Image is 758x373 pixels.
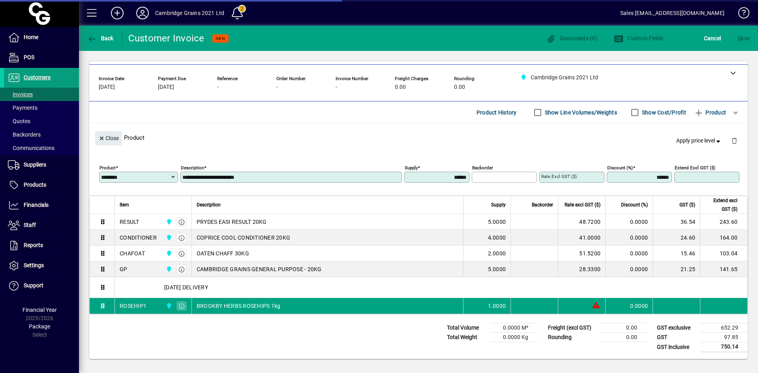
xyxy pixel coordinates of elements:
[653,323,700,333] td: GST exclusive
[705,196,737,214] span: Extend excl GST ($)
[197,201,221,209] span: Description
[217,84,219,90] span: -
[164,265,173,274] span: Cambridge Grains 2021 Ltd
[8,105,38,111] span: Payments
[4,48,79,67] a: POS
[737,35,741,41] span: S
[563,265,600,273] div: 28.3300
[621,201,648,209] span: Discount (%)
[120,302,146,310] div: ROSEHIP1
[29,323,50,330] span: Package
[155,7,224,19] div: Cambridge Grains 2021 Ltd
[8,91,33,97] span: Invoices
[24,262,44,268] span: Settings
[79,31,122,45] app-page-header-button: Back
[8,118,30,124] span: Quotes
[490,323,538,333] td: 0.0000 M³
[395,84,406,90] span: 0.00
[488,302,506,310] span: 1.0000
[605,246,653,261] td: 0.0000
[732,2,748,27] a: Knowledge Base
[4,175,79,195] a: Products
[443,333,490,342] td: Total Weight
[605,214,653,230] td: 0.0000
[679,201,695,209] span: GST ($)
[4,101,79,114] a: Payments
[605,261,653,277] td: 0.0000
[546,35,597,41] span: Documents (0)
[704,32,721,45] span: Cancel
[563,234,600,242] div: 41.0000
[490,333,538,342] td: 0.0000 Kg
[93,134,124,141] app-page-header-button: Close
[612,31,666,45] button: Custom Fields
[488,265,506,273] span: 5.0000
[675,165,715,171] mat-label: Extend excl GST ($)
[164,233,173,242] span: Cambridge Grains 2021 Ltd
[700,214,747,230] td: 243.60
[599,333,647,342] td: 0.00
[454,84,465,90] span: 0.00
[541,174,577,179] mat-label: Rate excl GST ($)
[120,234,157,242] div: CONDITIONER
[4,128,79,141] a: Backorders
[87,35,114,41] span: Back
[472,165,493,171] mat-label: Backorder
[8,131,41,138] span: Backorders
[115,277,747,298] div: [DATE] DELIVERY
[607,165,633,171] mat-label: Discount (%)
[24,182,46,188] span: Products
[336,84,337,90] span: -
[4,114,79,128] a: Quotes
[128,32,205,45] div: Customer Invoice
[164,217,173,226] span: Cambridge Grains 2021 Ltd
[673,134,725,148] button: Apply price level
[725,137,744,144] app-page-header-button: Delete
[4,276,79,296] a: Support
[4,155,79,175] a: Suppliers
[653,342,700,352] td: GST inclusive
[120,218,139,226] div: RESULT
[653,214,700,230] td: 36.54
[543,109,617,116] label: Show Line Volumes/Weights
[120,201,129,209] span: Item
[605,298,653,314] td: 0.0000
[690,105,730,120] button: Product
[24,34,38,40] span: Home
[24,282,43,289] span: Support
[181,165,204,171] mat-label: Description
[605,230,653,246] td: 0.0000
[4,256,79,276] a: Settings
[24,54,34,60] span: POS
[4,195,79,215] a: Financials
[24,202,49,208] span: Financials
[544,31,599,45] button: Documents (0)
[8,145,54,151] span: Communications
[98,132,119,145] span: Close
[565,201,600,209] span: Rate excl GST ($)
[737,32,750,45] span: ave
[599,323,647,333] td: 0.00
[725,131,744,150] button: Delete
[532,201,553,209] span: Backorder
[653,261,700,277] td: 21.25
[4,236,79,255] a: Reports
[23,307,57,313] span: Financial Year
[700,342,748,352] td: 750.14
[694,106,726,119] span: Product
[700,333,748,342] td: 97.85
[216,36,225,41] span: NEW
[563,218,600,226] div: 48.7200
[197,234,290,242] span: COPRICE COOL CONDITIONER 20KG
[4,28,79,47] a: Home
[164,302,173,310] span: Cambridge Grains 2021 Ltd
[4,141,79,155] a: Communications
[99,165,116,171] mat-label: Product
[24,242,43,248] span: Reports
[700,230,747,246] td: 164.00
[130,6,155,20] button: Profile
[544,323,599,333] td: Freight (excl GST)
[700,323,748,333] td: 652.29
[120,265,128,273] div: GP
[85,31,116,45] button: Back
